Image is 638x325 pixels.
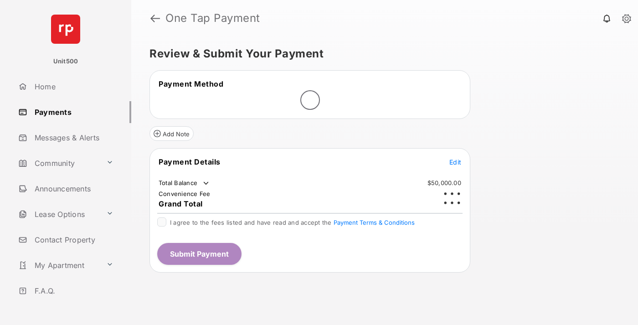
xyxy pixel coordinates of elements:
[449,157,461,166] button: Edit
[158,190,211,198] td: Convenience Fee
[158,179,211,188] td: Total Balance
[51,15,80,44] img: svg+xml;base64,PHN2ZyB4bWxucz0iaHR0cDovL3d3dy53My5vcmcvMjAwMC9zdmciIHdpZHRoPSI2NCIgaGVpZ2h0PSI2NC...
[149,48,612,59] h5: Review & Submit Your Payment
[15,280,131,302] a: F.A.Q.
[165,13,260,24] strong: One Tap Payment
[15,101,131,123] a: Payments
[15,152,103,174] a: Community
[159,199,203,208] span: Grand Total
[15,76,131,98] a: Home
[15,203,103,225] a: Lease Options
[15,229,131,251] a: Contact Property
[157,243,242,265] button: Submit Payment
[15,254,103,276] a: My Apartment
[159,157,221,166] span: Payment Details
[53,57,78,66] p: Unit500
[149,126,194,141] button: Add Note
[15,178,131,200] a: Announcements
[159,79,223,88] span: Payment Method
[170,219,415,226] span: I agree to the fees listed and have read and accept the
[449,158,461,166] span: Edit
[334,219,415,226] button: I agree to the fees listed and have read and accept the
[427,179,462,187] td: $50,000.00
[15,127,131,149] a: Messages & Alerts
